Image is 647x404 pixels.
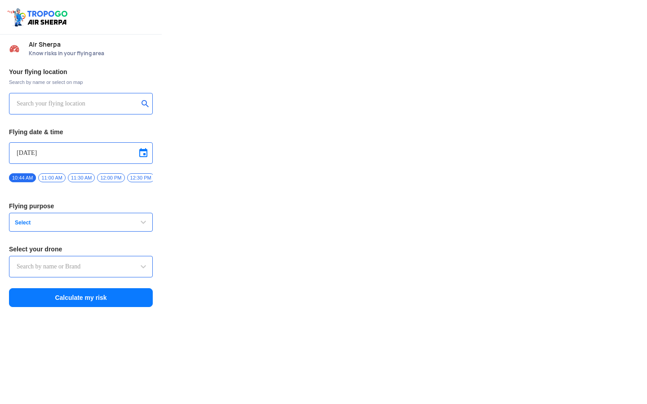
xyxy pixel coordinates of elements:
[17,98,138,109] input: Search your flying location
[9,213,153,232] button: Select
[127,173,155,182] span: 12:30 PM
[9,203,153,209] h3: Flying purpose
[11,219,124,226] span: Select
[29,50,153,57] span: Know risks in your flying area
[9,69,153,75] h3: Your flying location
[29,41,153,48] span: Air Sherpa
[38,173,65,182] span: 11:00 AM
[17,148,145,158] input: Select Date
[9,129,153,135] h3: Flying date & time
[9,246,153,252] h3: Select your drone
[68,173,95,182] span: 11:30 AM
[9,288,153,307] button: Calculate my risk
[9,79,153,86] span: Search by name or select on map
[97,173,124,182] span: 12:00 PM
[9,43,20,54] img: Risk Scores
[17,261,145,272] input: Search by name or Brand
[9,173,36,182] span: 10:44 AM
[7,7,71,27] img: ic_tgdronemaps.svg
